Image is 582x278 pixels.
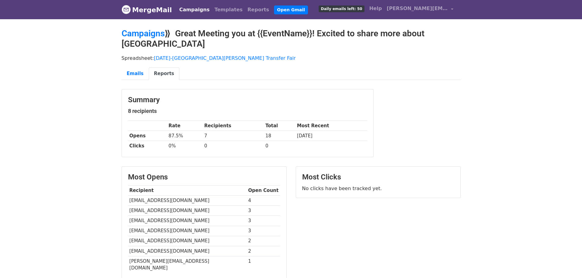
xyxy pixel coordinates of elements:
a: Reports [149,67,179,80]
a: Campaigns [122,28,165,38]
td: 4 [247,196,280,206]
td: 18 [264,131,295,141]
a: [PERSON_NAME][EMAIL_ADDRESS][PERSON_NAME][DOMAIN_NAME] [384,2,456,17]
th: Rate [167,121,203,131]
td: [EMAIL_ADDRESS][DOMAIN_NAME] [128,246,247,256]
th: Open Count [247,186,280,196]
th: Total [264,121,295,131]
h3: Most Clicks [302,173,454,182]
td: 0% [167,141,203,151]
img: MergeMail logo [122,5,131,14]
td: [EMAIL_ADDRESS][DOMAIN_NAME] [128,216,247,226]
td: [PERSON_NAME][EMAIL_ADDRESS][DOMAIN_NAME] [128,256,247,273]
h3: Summary [128,96,367,104]
td: 3 [247,226,280,236]
th: Most Recent [295,121,367,131]
a: Open Gmail [274,5,308,14]
a: Emails [122,67,149,80]
td: 7 [203,131,264,141]
th: Clicks [128,141,167,151]
td: [EMAIL_ADDRESS][DOMAIN_NAME] [128,196,247,206]
a: [DATE]-[GEOGRAPHIC_DATA][PERSON_NAME] Transfer Fair [154,55,296,61]
td: [EMAIL_ADDRESS][DOMAIN_NAME] [128,226,247,236]
td: 2 [247,236,280,246]
td: 87.5% [167,131,203,141]
span: Daily emails left: 50 [319,5,364,12]
a: Templates [212,4,245,16]
th: Recipients [203,121,264,131]
h5: 8 recipients [128,108,367,114]
a: Reports [245,4,272,16]
td: 3 [247,216,280,226]
a: Campaigns [177,4,212,16]
td: 1 [247,256,280,273]
a: Help [367,2,384,15]
p: Spreadsheet: [122,55,461,61]
td: 3 [247,206,280,216]
th: Opens [128,131,167,141]
td: [DATE] [295,131,367,141]
td: [EMAIL_ADDRESS][DOMAIN_NAME] [128,206,247,216]
td: 2 [247,246,280,256]
h2: ⟫ Great Meeting you at {{EventName}}! Excited to share more about [GEOGRAPHIC_DATA] [122,28,461,49]
td: 0 [264,141,295,151]
p: No clicks have been tracked yet. [302,185,454,192]
h3: Most Opens [128,173,280,182]
td: [EMAIL_ADDRESS][DOMAIN_NAME] [128,236,247,246]
th: Recipient [128,186,247,196]
a: MergeMail [122,3,172,16]
td: 0 [203,141,264,151]
span: [PERSON_NAME][EMAIL_ADDRESS][PERSON_NAME][DOMAIN_NAME] [387,5,448,12]
a: Daily emails left: 50 [316,2,367,15]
